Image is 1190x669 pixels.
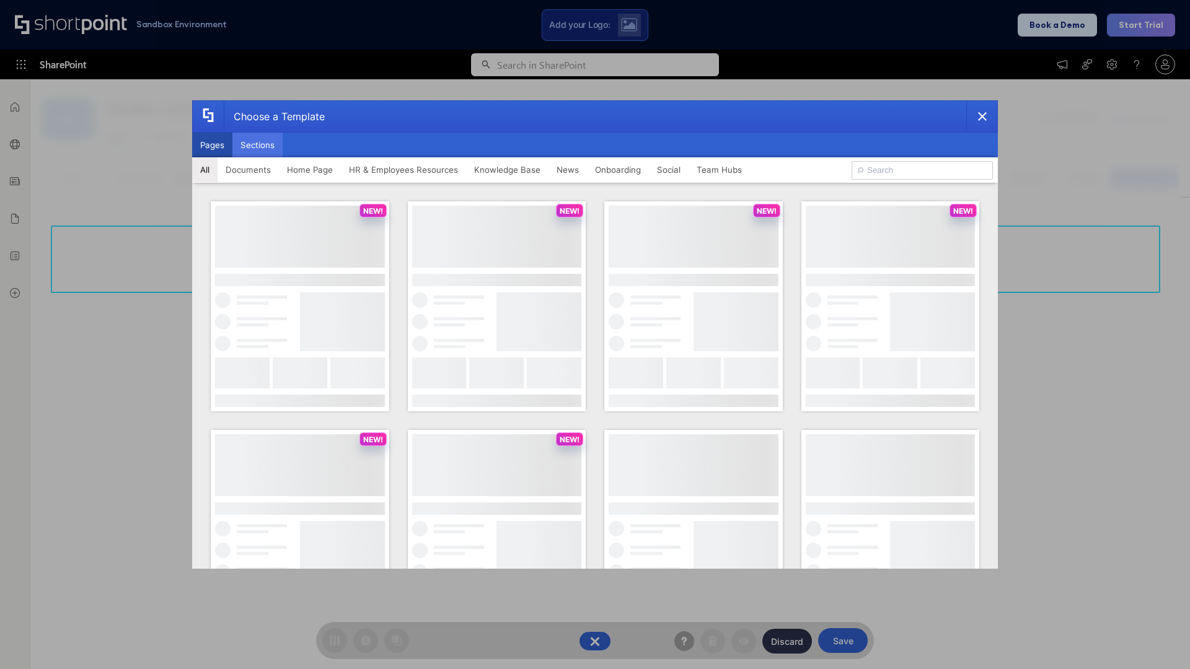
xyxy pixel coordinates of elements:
[649,157,689,182] button: Social
[689,157,750,182] button: Team Hubs
[363,206,383,216] p: NEW!
[560,435,580,444] p: NEW!
[363,435,383,444] p: NEW!
[341,157,466,182] button: HR & Employees Resources
[192,157,218,182] button: All
[224,101,325,132] div: Choose a Template
[218,157,279,182] button: Documents
[549,157,587,182] button: News
[953,206,973,216] p: NEW!
[192,133,232,157] button: Pages
[466,157,549,182] button: Knowledge Base
[279,157,341,182] button: Home Page
[1128,610,1190,669] iframe: Chat Widget
[852,161,993,180] input: Search
[192,100,998,569] div: template selector
[560,206,580,216] p: NEW!
[232,133,283,157] button: Sections
[587,157,649,182] button: Onboarding
[757,206,777,216] p: NEW!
